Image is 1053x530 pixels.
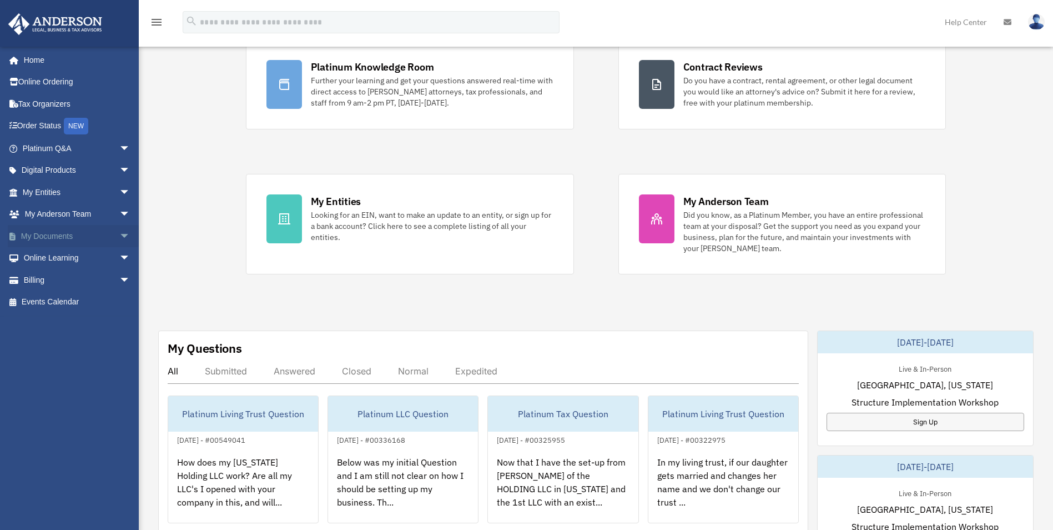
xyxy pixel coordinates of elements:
div: Submitted [205,366,247,377]
a: My Documentsarrow_drop_down [8,225,147,247]
a: Billingarrow_drop_down [8,269,147,291]
a: Online Learningarrow_drop_down [8,247,147,269]
div: Further your learning and get your questions answered real-time with direct access to [PERSON_NAM... [311,75,553,108]
a: Platinum Knowledge Room Further your learning and get your questions answered real-time with dire... [246,39,574,129]
span: arrow_drop_down [119,181,142,204]
div: Looking for an EIN, want to make an update to an entity, or sign up for a bank account? Click her... [311,209,553,243]
a: My Entitiesarrow_drop_down [8,181,147,203]
span: arrow_drop_down [119,203,142,226]
span: arrow_drop_down [119,159,142,182]
img: Anderson Advisors Platinum Portal [5,13,105,35]
a: Sign Up [827,413,1024,431]
div: [DATE]-[DATE] [818,331,1033,353]
div: Platinum LLC Question [328,396,478,432]
div: [DATE]-[DATE] [818,456,1033,478]
div: Live & In-Person [890,487,960,498]
a: menu [150,19,163,29]
div: Normal [398,366,429,377]
a: My Anderson Team Did you know, as a Platinum Member, you have an entire professional team at your... [618,174,946,274]
i: search [185,15,198,27]
a: Events Calendar [8,291,147,313]
a: Contract Reviews Do you have a contract, rental agreement, or other legal document you would like... [618,39,946,129]
img: User Pic [1028,14,1045,30]
div: Contract Reviews [683,60,763,74]
div: Platinum Living Trust Question [648,396,798,432]
div: Did you know, as a Platinum Member, you have an entire professional team at your disposal? Get th... [683,209,926,254]
a: Home [8,49,142,71]
div: My Entities [311,194,361,208]
div: Do you have a contract, rental agreement, or other legal document you would like an attorney's ad... [683,75,926,108]
span: [GEOGRAPHIC_DATA], [US_STATE] [857,378,993,392]
div: Platinum Living Trust Question [168,396,318,432]
div: [DATE] - #00322975 [648,433,734,445]
a: My Entities Looking for an EIN, want to make an update to an entity, or sign up for a bank accoun... [246,174,574,274]
a: My Anderson Teamarrow_drop_down [8,203,147,226]
a: Platinum Living Trust Question[DATE] - #00549041How does my [US_STATE] Holding LLC work? Are all ... [168,396,319,523]
a: Platinum Tax Question[DATE] - #00325955Now that I have the set-up from [PERSON_NAME] of the HOLDI... [487,396,638,523]
div: My Anderson Team [683,194,769,208]
div: Live & In-Person [890,362,960,374]
span: arrow_drop_down [119,269,142,292]
div: All [168,366,178,377]
div: Platinum Knowledge Room [311,60,434,74]
a: Platinum Living Trust Question[DATE] - #00322975In my living trust, if our daughter gets married ... [648,396,799,523]
span: Structure Implementation Workshop [852,396,999,409]
div: Closed [342,366,371,377]
span: arrow_drop_down [119,137,142,160]
i: menu [150,16,163,29]
div: NEW [64,118,88,134]
a: Tax Organizers [8,93,147,115]
span: arrow_drop_down [119,225,142,248]
div: Platinum Tax Question [488,396,638,432]
div: [DATE] - #00325955 [488,433,574,445]
div: [DATE] - #00336168 [328,433,414,445]
a: Platinum LLC Question[DATE] - #00336168Below was my initial Question and I am still not clear on ... [328,396,478,523]
div: Expedited [455,366,497,377]
div: [DATE] - #00549041 [168,433,254,445]
span: arrow_drop_down [119,247,142,270]
a: Order StatusNEW [8,115,147,138]
a: Platinum Q&Aarrow_drop_down [8,137,147,159]
a: Digital Productsarrow_drop_down [8,159,147,182]
a: Online Ordering [8,71,147,93]
div: My Questions [168,340,242,357]
span: [GEOGRAPHIC_DATA], [US_STATE] [857,503,993,516]
div: Answered [274,366,315,377]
